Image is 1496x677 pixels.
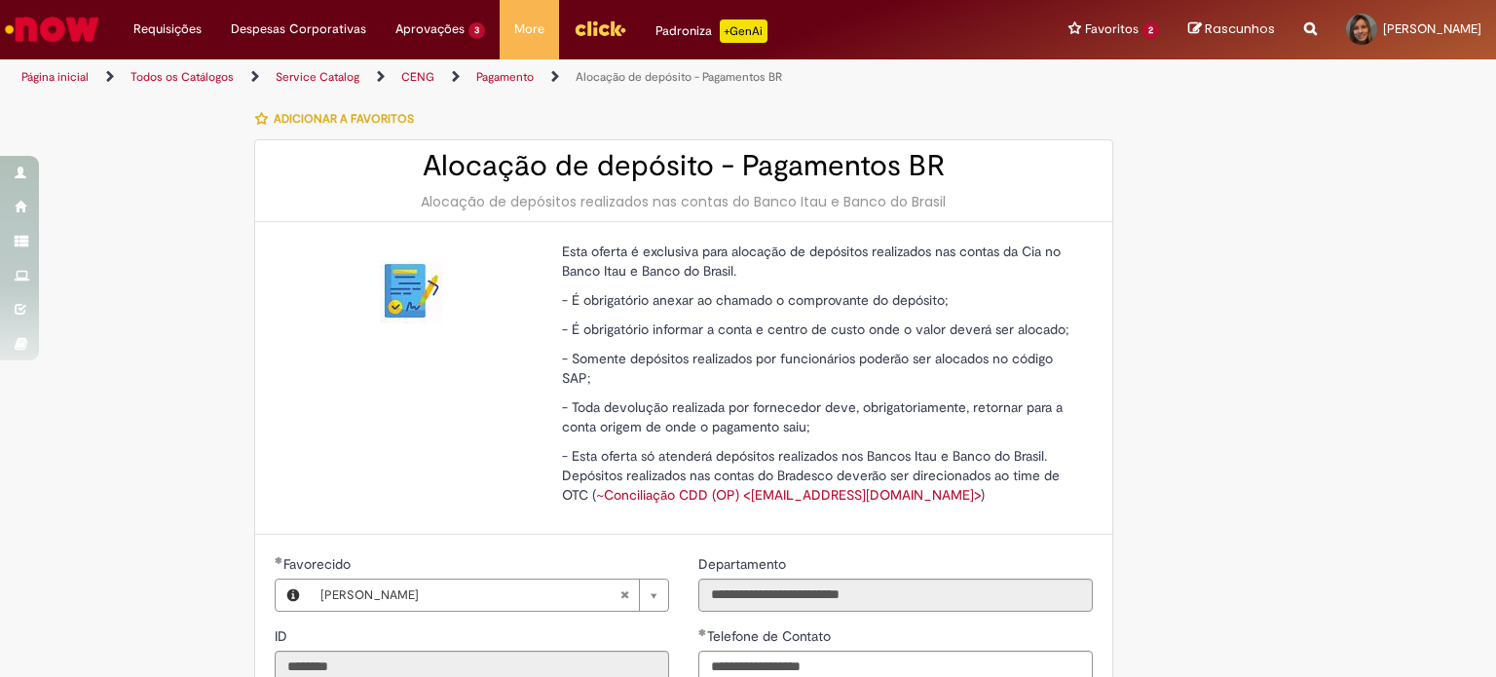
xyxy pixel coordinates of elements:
[562,320,1078,339] p: - É obrigatório informar a conta e centro de custo onde o valor deverá ser alocado;
[1188,20,1275,39] a: Rascunhos
[698,555,790,573] span: Somente leitura - Departamento
[275,627,291,645] span: Somente leitura - ID
[2,10,102,49] img: ServiceNow
[21,69,89,85] a: Página inicial
[698,554,790,574] label: Somente leitura - Departamento
[401,69,434,85] a: CENG
[133,19,202,39] span: Requisições
[476,69,534,85] a: Pagamento
[1383,20,1481,37] span: [PERSON_NAME]
[576,69,782,85] a: Alocação de depósito - Pagamentos BR
[380,261,442,323] img: Alocação de depósito - Pagamentos BR
[610,580,639,611] abbr: Limpar campo Favorecido
[15,59,983,95] ul: Trilhas de página
[655,19,767,43] div: Padroniza
[283,555,355,573] span: Necessários - Favorecido
[274,111,414,127] span: Adicionar a Favoritos
[276,580,311,611] button: Favorecido, Visualizar este registro Isabel Barreto Rochedo Da Silva
[596,486,981,504] a: ~Conciliação CDD (OP) <[EMAIL_ADDRESS][DOMAIN_NAME]>
[562,290,1078,310] p: - É obrigatório anexar ao chamado o comprovante do depósito;
[562,242,1078,281] p: Esta oferta é exclusiva para alocação de depósitos realizados nas contas da Cia no Banco Itau e B...
[514,19,544,39] span: More
[131,69,234,85] a: Todos os Catálogos
[275,556,283,564] span: Obrigatório Preenchido
[1205,19,1275,38] span: Rascunhos
[698,628,707,636] span: Obrigatório Preenchido
[562,446,1078,505] p: - Esta oferta só atenderá depósitos realizados nos Bancos Itau e Banco do Brasil. Depósitos reali...
[254,98,425,139] button: Adicionar a Favoritos
[395,19,465,39] span: Aprovações
[562,349,1078,388] p: - Somente depósitos realizados por funcionários poderão ser alocados no código SAP;
[275,150,1093,182] h2: Alocação de depósito - Pagamentos BR
[1085,19,1139,39] span: Favoritos
[231,19,366,39] span: Despesas Corporativas
[707,627,835,645] span: Telefone de Contato
[275,626,291,646] label: Somente leitura - ID
[1142,22,1159,39] span: 2
[562,397,1078,436] p: - Toda devolução realizada por fornecedor deve, obrigatoriamente, retornar para a conta origem de...
[574,14,626,43] img: click_logo_yellow_360x200.png
[311,580,668,611] a: [PERSON_NAME]Limpar campo Favorecido
[320,580,619,611] span: [PERSON_NAME]
[468,22,485,39] span: 3
[720,19,767,43] p: +GenAi
[698,579,1093,612] input: Departamento
[276,69,359,85] a: Service Catalog
[275,192,1093,211] div: Alocação de depósitos realizados nas contas do Banco Itau e Banco do Brasil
